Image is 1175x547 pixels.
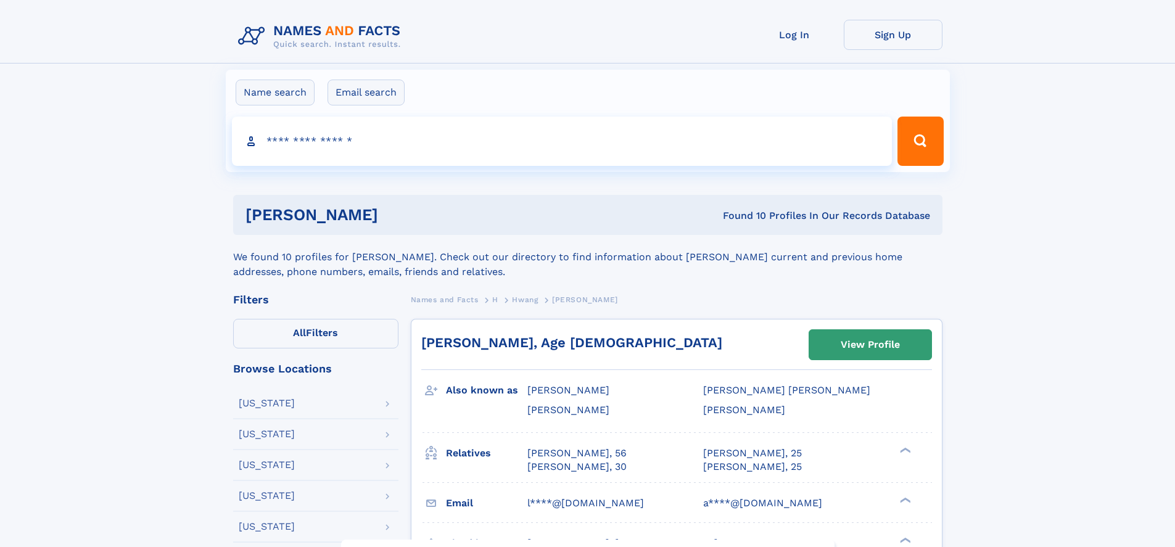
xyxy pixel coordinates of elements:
div: [US_STATE] [239,491,295,501]
label: Email search [328,80,405,105]
span: [PERSON_NAME] [552,295,618,304]
a: Hwang [512,292,538,307]
a: View Profile [809,330,931,360]
div: ❯ [897,536,912,544]
span: [PERSON_NAME] [PERSON_NAME] [703,384,870,396]
h1: [PERSON_NAME] [245,207,551,223]
span: H [492,295,498,304]
span: Hwang [512,295,538,304]
a: [PERSON_NAME], 30 [527,460,627,474]
a: [PERSON_NAME], 56 [527,446,627,460]
h3: Relatives [446,443,527,464]
div: View Profile [841,331,900,359]
div: [US_STATE] [239,429,295,439]
div: Found 10 Profiles In Our Records Database [550,209,930,223]
a: [PERSON_NAME], 25 [703,460,802,474]
a: Log In [745,20,844,50]
label: Filters [233,319,398,348]
span: [PERSON_NAME] [527,404,609,416]
div: [US_STATE] [239,398,295,408]
h3: Email [446,493,527,514]
div: Filters [233,294,398,305]
a: Sign Up [844,20,942,50]
span: All [293,327,306,339]
img: Logo Names and Facts [233,20,411,53]
div: ❯ [897,446,912,454]
span: [PERSON_NAME] [703,404,785,416]
input: search input [232,117,893,166]
div: We found 10 profiles for [PERSON_NAME]. Check out our directory to find information about [PERSON... [233,235,942,279]
h3: Also known as [446,380,527,401]
div: ❯ [897,496,912,504]
label: Name search [236,80,315,105]
div: [US_STATE] [239,522,295,532]
a: Names and Facts [411,292,479,307]
div: Browse Locations [233,363,398,374]
span: [PERSON_NAME] [527,384,609,396]
a: [PERSON_NAME], Age [DEMOGRAPHIC_DATA] [421,335,722,350]
a: [PERSON_NAME], 25 [703,446,802,460]
div: [US_STATE] [239,460,295,470]
a: H [492,292,498,307]
button: Search Button [897,117,943,166]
